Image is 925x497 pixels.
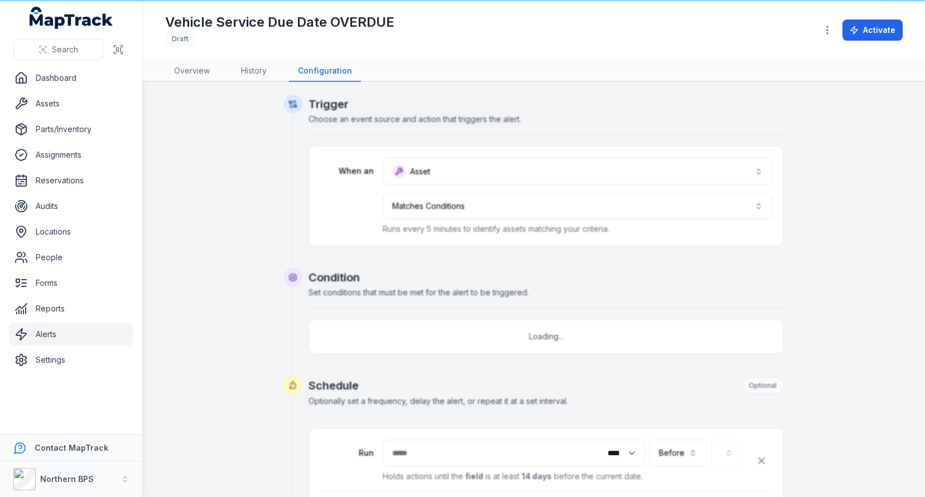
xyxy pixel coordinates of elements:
[9,92,133,115] a: Assets
[9,272,133,294] a: Forms
[13,39,103,60] button: Search
[9,246,133,269] a: People
[165,31,195,47] div: Draft
[9,349,133,371] a: Settings
[35,443,108,452] strong: Contact MapTrack
[842,20,903,41] button: Activate
[9,298,133,320] a: Reports
[30,7,113,29] a: MapTrack
[9,195,133,217] a: Audits
[40,474,94,484] strong: Northern BPS
[9,323,133,345] a: Alerts
[9,144,133,166] a: Assignments
[165,61,219,82] a: Overview
[52,44,78,55] span: Search
[232,61,276,82] a: History
[289,61,361,82] a: Configuration
[165,13,394,31] h1: Vehicle Service Due Date OVERDUE
[9,221,133,243] a: Locations
[9,67,133,89] a: Dashboard
[9,169,133,192] a: Reservations
[9,118,133,140] a: Parts/Inventory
